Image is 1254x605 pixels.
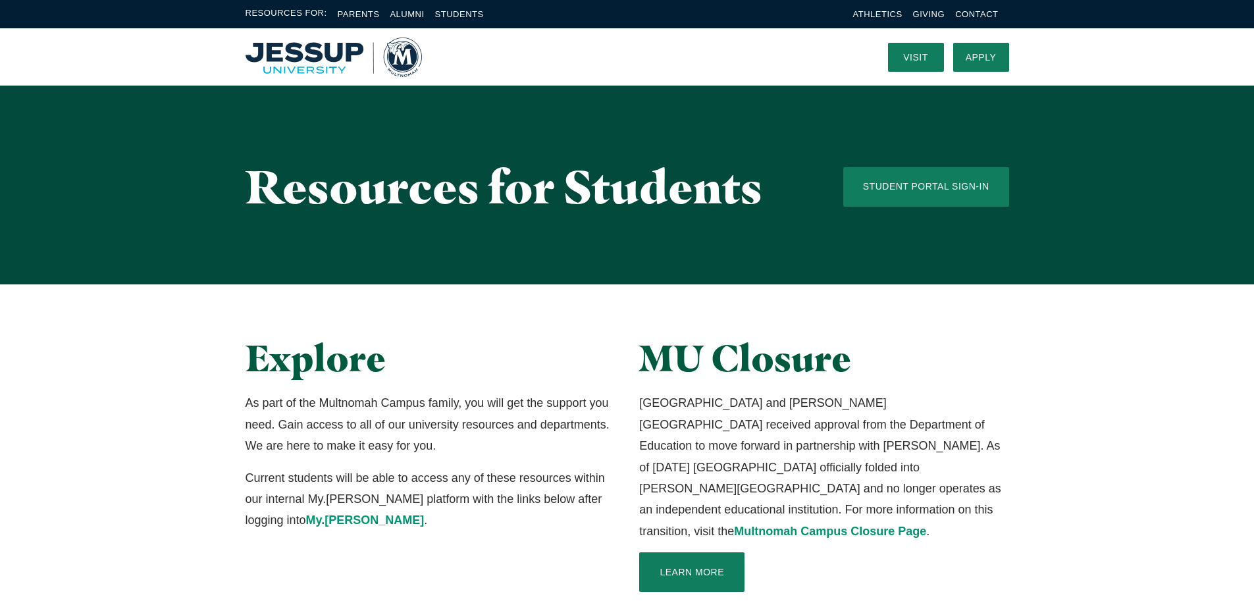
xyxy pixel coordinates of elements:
a: Students [435,9,484,19]
a: Learn More [639,552,745,592]
h2: MU Closure [639,337,1008,379]
img: Multnomah University Logo [246,38,422,77]
a: Alumni [390,9,424,19]
a: Home [246,38,422,77]
span: Resources For: [246,7,327,22]
p: [GEOGRAPHIC_DATA] and [PERSON_NAME][GEOGRAPHIC_DATA] received approval from the Department of Edu... [639,392,1008,542]
h2: Explore [246,337,615,379]
h1: Resources for Students [246,161,791,212]
a: Parents [338,9,380,19]
p: Current students will be able to access any of these resources within our internal My.[PERSON_NAM... [246,467,615,531]
a: Contact [955,9,998,19]
a: My.[PERSON_NAME] [306,513,425,527]
a: Apply [953,43,1009,72]
a: Athletics [853,9,902,19]
p: As part of the Multnomah Campus family, you will get the support you need. Gain access to all of ... [246,392,615,456]
a: Visit [888,43,944,72]
a: Giving [913,9,945,19]
a: Multnomah Campus Closure Page [734,525,926,538]
a: Student Portal Sign-In [843,167,1009,207]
